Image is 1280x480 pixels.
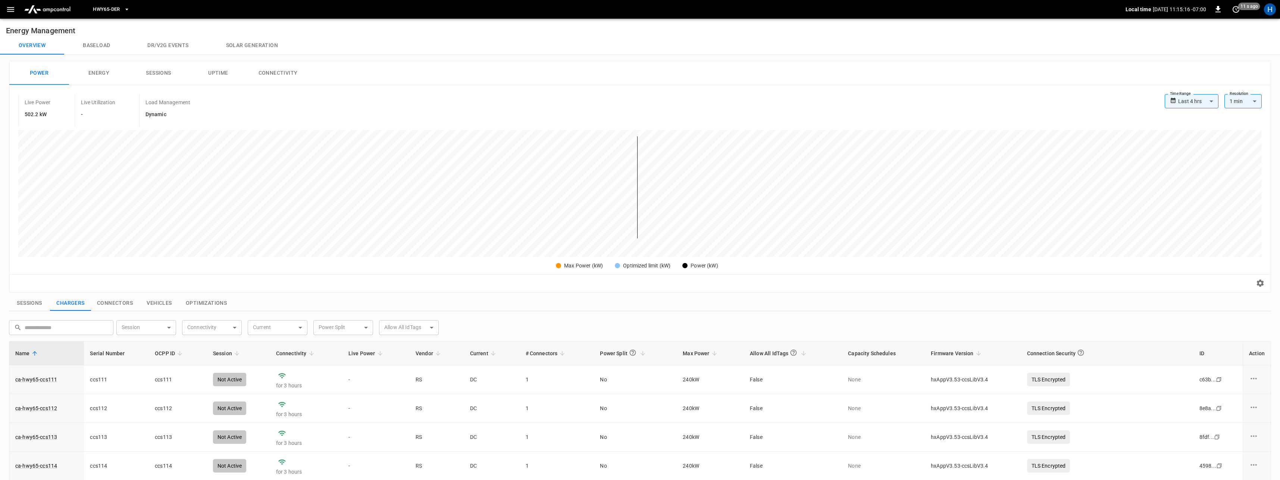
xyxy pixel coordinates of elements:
[15,433,57,441] a: ca-hwy65-ccs113
[188,61,248,85] button: Uptime
[1216,462,1223,470] div: copy
[464,394,520,423] td: DC
[520,394,594,423] td: 1
[1230,91,1248,97] label: Resolution
[149,394,207,423] td: ccs112
[925,365,1021,394] td: hxAppV3.53-ccsLibV3.4
[207,37,297,55] button: Solar generation
[1249,431,1265,443] div: charge point options
[470,349,498,358] span: Current
[594,365,677,394] td: No
[1027,346,1086,360] div: Connection Security
[1264,3,1276,15] div: profile-icon
[1249,374,1265,385] div: charge point options
[464,365,520,394] td: DC
[129,37,207,55] button: Dr/V2G events
[1193,341,1243,365] th: ID
[342,365,410,394] td: -
[1178,94,1218,108] div: Last 4 hrs
[520,365,594,394] td: 1
[677,394,744,423] td: 240 kW
[677,423,744,452] td: 240 kW
[248,61,308,85] button: Connectivity
[848,376,919,383] p: None
[1027,459,1070,473] p: TLS Encrypted
[848,405,919,412] p: None
[213,430,247,444] div: Not Active
[464,423,520,452] td: DC
[1249,403,1265,414] div: charge point options
[1199,376,1216,383] div: c63b ...
[925,423,1021,452] td: hxAppV3.53-ccsLibV3.4
[416,349,443,358] span: Vendor
[69,61,129,85] button: Energy
[410,365,464,394] td: RS
[410,394,464,423] td: RS
[276,439,337,447] p: for 3 hours
[81,99,115,106] p: Live Utilization
[15,376,57,383] a: ca-hwy65-ccs111
[683,349,719,358] span: Max Power
[81,111,115,119] h6: -
[410,423,464,452] td: RS
[213,349,242,358] span: Session
[1224,94,1262,108] div: 1 min
[91,295,139,311] button: show latest connectors
[15,405,57,412] a: ca-hwy65-ccs112
[213,459,247,473] div: Not Active
[25,111,51,119] h6: 502.2 kW
[623,262,670,270] div: Optimized limit (kW)
[84,423,149,452] td: ccs113
[90,2,132,17] button: HWY65-DER
[691,262,718,270] div: Power (kW)
[276,349,316,358] span: Connectivity
[526,349,567,358] span: # Connectors
[15,349,40,358] span: Name
[744,423,842,452] td: False
[342,394,410,423] td: -
[155,349,185,358] span: OCPP ID
[842,341,925,365] th: Capacity Schedules
[93,5,120,14] span: HWY65-DER
[1243,341,1271,365] th: Action
[84,365,149,394] td: ccs111
[145,111,190,119] h6: Dynamic
[21,2,73,16] img: ampcontrol.io logo
[564,262,603,270] div: Max Power (kW)
[180,295,233,311] button: show latest optimizations
[84,394,149,423] td: ccs112
[139,295,180,311] button: show latest vehicles
[1249,460,1265,471] div: charge point options
[600,346,648,360] span: Power Split
[342,423,410,452] td: -
[677,365,744,394] td: 240 kW
[594,423,677,452] td: No
[1214,433,1221,441] div: copy
[348,349,385,358] span: Live Power
[1199,462,1216,470] div: 4598 ...
[213,402,247,415] div: Not Active
[64,37,129,55] button: Baseload
[848,433,919,441] p: None
[9,295,50,311] button: show latest sessions
[520,423,594,452] td: 1
[145,99,190,106] p: Load Management
[594,394,677,423] td: No
[1199,405,1216,412] div: 8e8a ...
[84,341,149,365] th: Serial Number
[931,349,983,358] span: Firmware Version
[213,373,247,386] div: Not Active
[1230,3,1242,15] button: set refresh interval
[276,468,337,476] p: for 3 hours
[744,365,842,394] td: False
[848,462,919,470] p: None
[149,423,207,452] td: ccs113
[1238,3,1260,10] span: 11 s ago
[25,99,51,106] p: Live Power
[1153,6,1206,13] p: [DATE] 11:15:16 -07:00
[15,462,57,470] a: ca-hwy65-ccs114
[925,394,1021,423] td: hxAppV3.53-ccsLibV3.4
[1215,404,1223,412] div: copy
[1199,433,1214,441] div: 8fdf ...
[744,394,842,423] td: False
